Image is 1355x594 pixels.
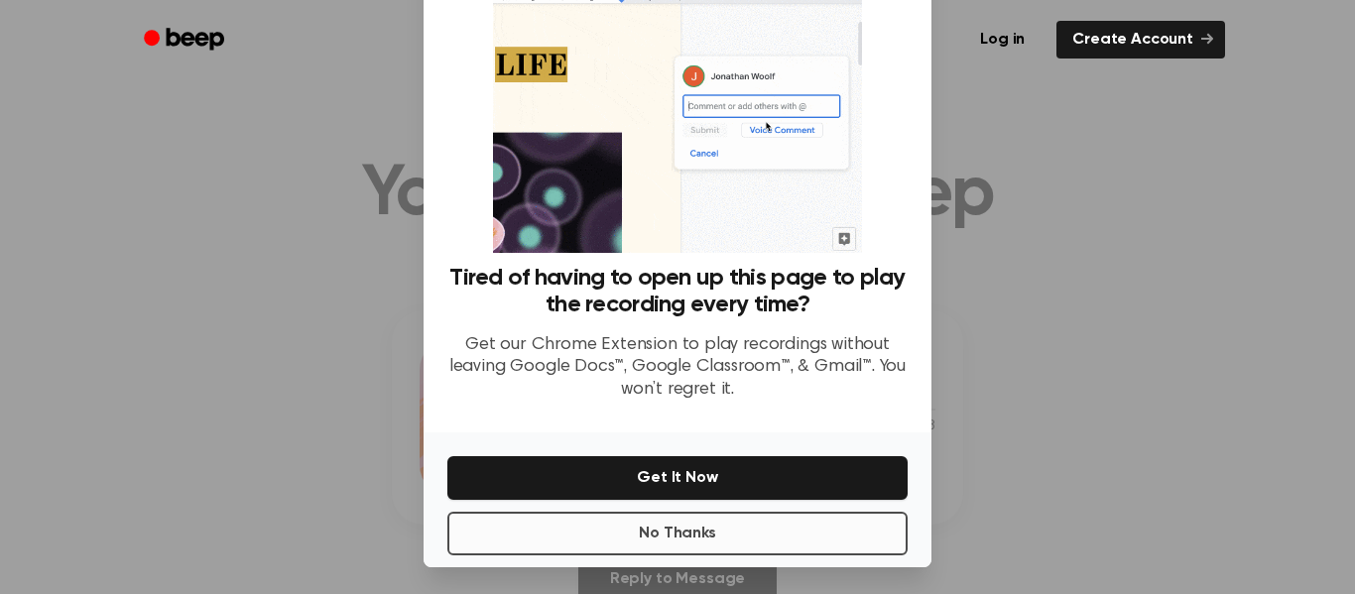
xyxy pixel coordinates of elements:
[447,512,908,555] button: No Thanks
[447,456,908,500] button: Get It Now
[447,265,908,318] h3: Tired of having to open up this page to play the recording every time?
[447,334,908,402] p: Get our Chrome Extension to play recordings without leaving Google Docs™, Google Classroom™, & Gm...
[130,21,242,59] a: Beep
[1056,21,1225,59] a: Create Account
[960,17,1045,62] a: Log in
